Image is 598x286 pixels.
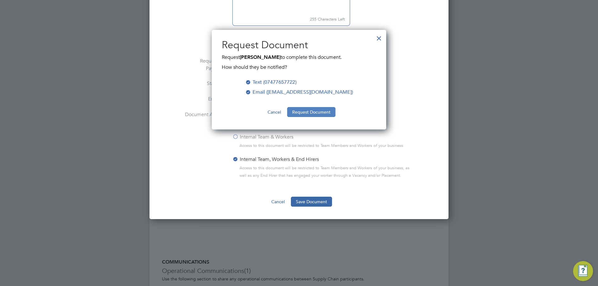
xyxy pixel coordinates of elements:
[232,13,350,26] small: 255 Characters Left
[287,107,335,117] button: Request Document
[182,80,229,88] label: Start Date
[573,261,593,281] button: Engage Resource Center
[263,107,286,117] button: Cancel
[240,54,281,60] b: [PERSON_NAME]
[182,57,229,72] label: Required For Payment
[240,164,416,179] span: Access to this document will be restricted to Team Members and Workers of your business, as well ...
[232,156,319,163] label: Internal Team, Workers & End Hirers
[240,142,404,149] span: Access to this document will be restricted to Team Members and Workers of your business.
[182,95,229,103] label: End Date
[222,54,376,71] div: Request to complete this document.
[232,133,293,141] label: Internal Team & Workers
[253,88,353,96] div: Email ([EMAIL_ADDRESS][DOMAIN_NAME])
[266,197,290,207] button: Cancel
[182,111,229,184] label: Document Access
[222,39,376,52] h2: Request Document
[222,61,376,71] div: How should they be notified?
[253,78,297,86] div: Text (07477657722)
[291,197,332,207] button: Save Document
